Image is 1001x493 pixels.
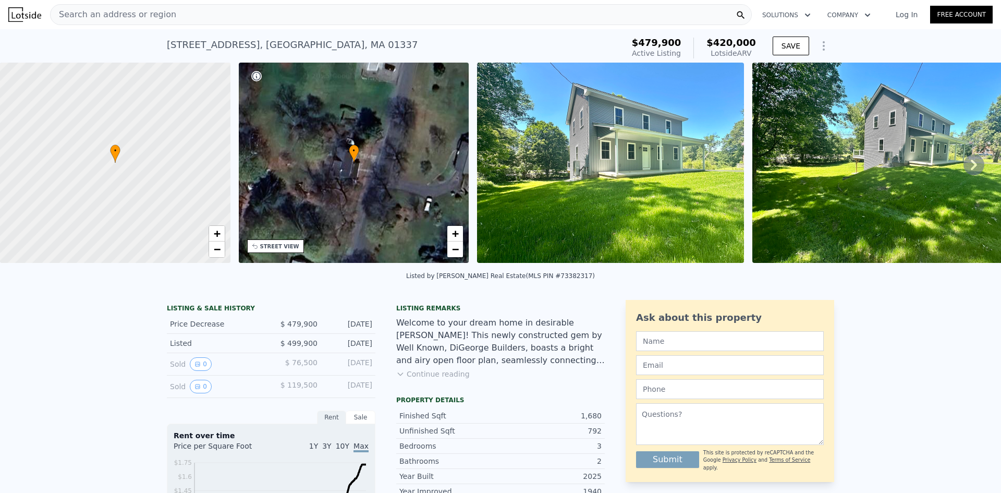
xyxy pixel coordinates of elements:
[452,227,459,240] span: +
[399,426,500,436] div: Unfinished Sqft
[349,146,359,155] span: •
[396,317,605,367] div: Welcome to your dream home in desirable [PERSON_NAME]! This newly constructed gem by Well Known, ...
[399,411,500,421] div: Finished Sqft
[706,48,756,58] div: Lotside ARV
[170,319,263,329] div: Price Decrease
[636,310,824,325] div: Ask about this property
[174,430,369,441] div: Rent over time
[632,49,681,57] span: Active Listing
[346,411,375,424] div: Sale
[285,358,318,367] span: $ 76,500
[190,380,212,393] button: View historical data
[280,320,318,328] span: $ 479,900
[178,473,192,480] tspan: $1.6
[260,243,299,250] div: STREET VIEW
[769,457,810,463] a: Terms of Service
[326,380,372,393] div: [DATE]
[167,304,375,315] div: LISTING & SALE HISTORY
[754,6,819,25] button: Solutions
[706,37,756,48] span: $420,000
[170,357,263,371] div: Sold
[396,304,605,312] div: Listing remarks
[500,456,602,466] div: 2
[174,459,192,466] tspan: $1.75
[399,456,500,466] div: Bathrooms
[110,145,120,163] div: •
[213,227,220,240] span: +
[500,411,602,421] div: 1,680
[773,37,809,55] button: SAVE
[317,411,346,424] div: Rent
[396,369,470,379] button: Continue reading
[336,442,349,450] span: 10Y
[209,226,225,242] a: Zoom in
[280,339,318,347] span: $ 499,900
[51,8,176,21] span: Search an address or region
[636,379,824,399] input: Phone
[813,35,834,56] button: Show Options
[406,272,595,280] div: Listed by [PERSON_NAME] Real Estate (MLS PIN #73382317)
[636,355,824,375] input: Email
[326,338,372,348] div: [DATE]
[883,9,930,20] a: Log In
[636,331,824,351] input: Name
[190,357,212,371] button: View historical data
[632,37,681,48] span: $479,900
[170,380,263,393] div: Sold
[819,6,879,25] button: Company
[309,442,318,450] span: 1Y
[167,38,418,52] div: [STREET_ADDRESS] , [GEOGRAPHIC_DATA] , MA 01337
[930,6,993,23] a: Free Account
[280,381,318,389] span: $ 119,500
[213,243,220,256] span: −
[703,449,824,472] div: This site is protected by reCAPTCHA and the Google and apply.
[8,7,41,22] img: Lotside
[349,145,359,163] div: •
[447,226,463,242] a: Zoom in
[170,338,263,348] div: Listed
[447,242,463,257] a: Zoom out
[326,319,372,329] div: [DATE]
[636,451,699,468] button: Submit
[723,457,756,463] a: Privacy Policy
[500,426,602,436] div: 792
[322,442,331,450] span: 3Y
[500,471,602,482] div: 2025
[110,146,120,155] span: •
[399,471,500,482] div: Year Built
[326,357,372,371] div: [DATE]
[452,243,459,256] span: −
[500,441,602,451] div: 3
[396,396,605,404] div: Property details
[399,441,500,451] div: Bedrooms
[353,442,369,452] span: Max
[209,242,225,257] a: Zoom out
[174,441,271,458] div: Price per Square Foot
[477,63,744,263] img: Sale: 138508447 Parcel: 37923901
